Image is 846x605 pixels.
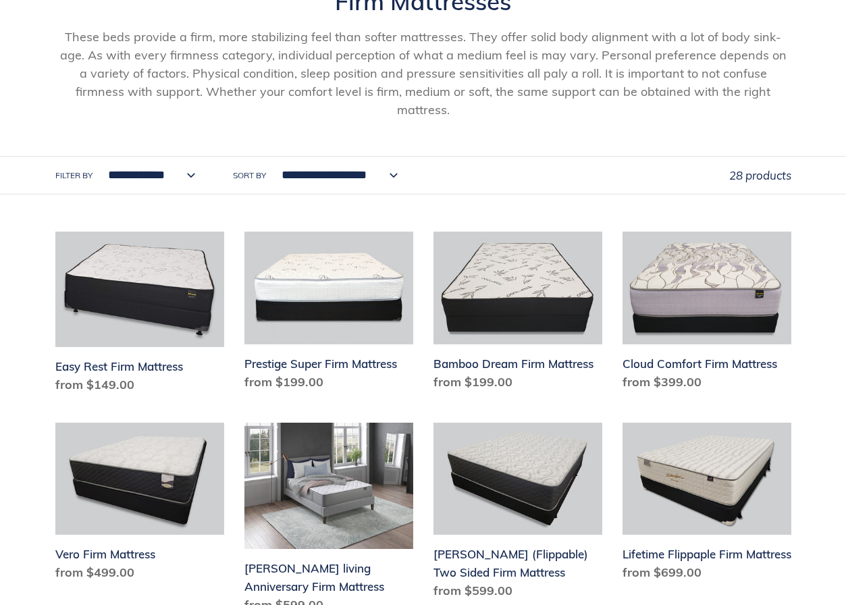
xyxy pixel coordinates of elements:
[623,423,791,587] a: Lifetime Flippaple Firm Mattress
[233,169,266,182] label: Sort by
[244,232,413,396] a: Prestige Super Firm Mattress
[55,232,224,399] a: Easy Rest Firm Mattress
[623,232,791,396] a: Cloud Comfort Firm Mattress
[55,169,92,182] label: Filter by
[729,168,791,182] span: 28 products
[60,29,787,117] span: These beds provide a firm, more stabilizing feel than softer mattresses. They offer solid body al...
[433,232,602,396] a: Bamboo Dream Firm Mattress
[55,423,224,587] a: Vero Firm Mattress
